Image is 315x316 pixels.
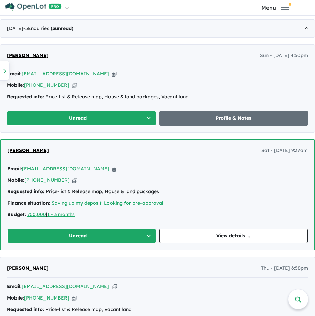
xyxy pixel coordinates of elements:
[7,177,24,183] strong: Mobile:
[22,283,109,289] a: [EMAIL_ADDRESS][DOMAIN_NAME]
[22,71,109,77] a: [EMAIL_ADDRESS][DOMAIN_NAME]
[7,264,49,272] a: [PERSON_NAME]
[7,211,26,217] strong: Budget:
[7,52,49,58] span: [PERSON_NAME]
[7,166,22,172] strong: Email:
[7,111,156,126] button: Unread
[7,283,22,289] strong: Email:
[7,51,49,60] a: [PERSON_NAME]
[7,265,49,271] span: [PERSON_NAME]
[261,264,308,272] span: Thu - [DATE] 6:58pm
[7,306,44,312] strong: Requested info:
[24,82,69,88] a: [PHONE_NUMBER]
[24,295,69,301] a: [PHONE_NUMBER]
[112,165,117,172] button: Copy
[47,211,75,217] a: 1 - 3 months
[7,147,49,155] a: [PERSON_NAME]
[260,51,308,60] span: Sun - [DATE] 4:50pm
[24,177,70,183] a: [PHONE_NUMBER]
[7,229,156,243] button: Unread
[22,166,109,172] a: [EMAIL_ADDRESS][DOMAIN_NAME]
[52,25,55,31] span: 5
[27,211,46,217] a: 750,000
[7,147,49,153] span: [PERSON_NAME]
[112,70,117,77] button: Copy
[7,71,22,77] strong: Email:
[7,200,50,206] strong: Finance situation:
[7,306,308,314] div: Price-list & Release map, Vacant land
[5,3,62,11] img: Openlot PRO Logo White
[7,188,44,195] strong: Requested info:
[112,283,117,290] button: Copy
[7,188,308,196] div: Price-list & Release map, House & land packages
[72,82,77,89] button: Copy
[72,294,77,302] button: Copy
[7,94,44,100] strong: Requested info:
[7,93,308,101] div: Price-list & Release map, House & land packages, Vacant land
[7,295,24,301] strong: Mobile:
[72,177,77,184] button: Copy
[52,200,163,206] a: Saving up my deposit, Looking for pre-approval
[23,25,73,31] span: - 5 Enquir ies
[7,82,24,88] strong: Mobile:
[51,25,73,31] strong: ( unread)
[7,211,308,219] div: |
[261,147,308,155] span: Sat - [DATE] 9:37am
[237,4,313,11] button: Toggle navigation
[159,111,308,126] a: Profile & Notes
[159,229,308,243] a: View details ...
